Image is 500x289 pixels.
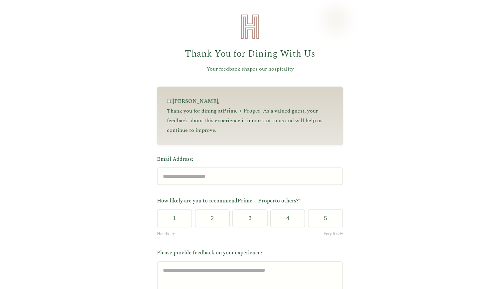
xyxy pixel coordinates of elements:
button: 3 [232,209,268,227]
p: Hi , [167,97,333,106]
label: Email Address: [157,155,343,164]
p: Your feedback shapes our hospitality [157,65,343,74]
button: 2 [195,209,230,227]
span: Very likely [323,231,343,237]
button: 5 [308,209,343,227]
span: Not likely [157,231,175,237]
span: Prime + Proper [223,107,260,115]
p: Thank you for dining at . As a valued guest, your feedback about this experience is important to ... [167,106,333,135]
label: How likely are you to recommend to others? [157,197,343,205]
img: Heirloom Hospitality Logo [237,13,263,40]
span: [PERSON_NAME] [173,97,218,105]
button: 1 [157,209,192,227]
span: Prime + Proper [237,197,275,205]
label: Please provide feedback on your experience: [157,249,343,257]
h1: Thank You for Dining With Us [157,47,343,62]
button: 4 [270,209,306,227]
